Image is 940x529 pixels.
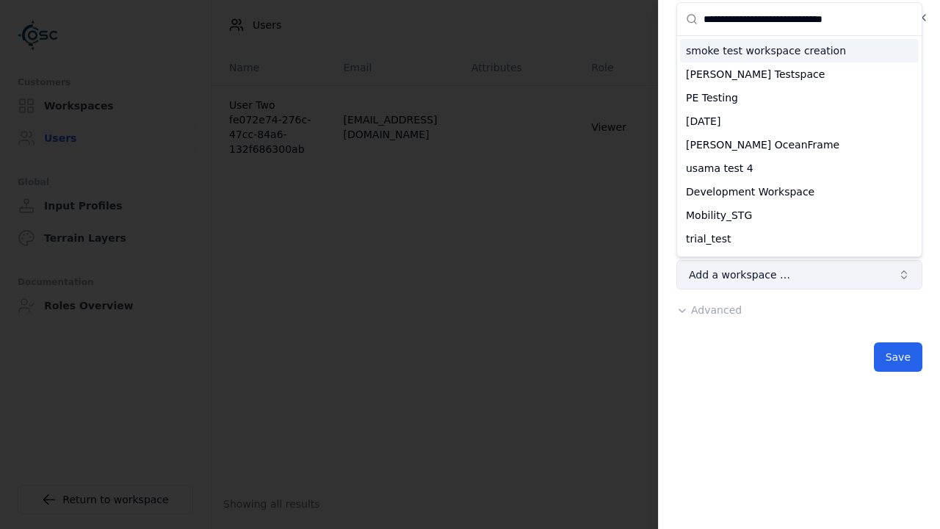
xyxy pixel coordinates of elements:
div: usama test 4 [680,156,919,180]
div: [PERSON_NAME] OceanFrame [680,133,919,156]
div: PE Testing [680,86,919,109]
div: smoke test workspace creation [680,39,919,62]
div: Mobility_STG [680,204,919,227]
div: Assets [680,251,919,274]
div: [PERSON_NAME] Testspace [680,62,919,86]
div: trial_test [680,227,919,251]
div: Suggestions [677,36,922,256]
div: Development Workspace [680,180,919,204]
div: [DATE] [680,109,919,133]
